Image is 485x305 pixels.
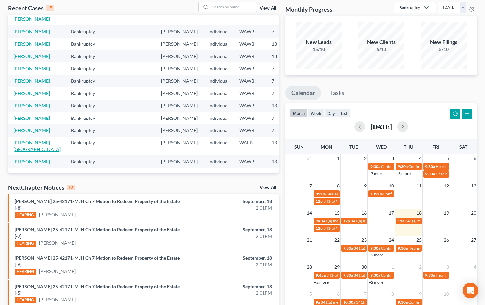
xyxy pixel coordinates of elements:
td: Bankruptcy [66,62,107,75]
div: 2:01PM [191,205,272,211]
td: Bankruptcy [66,137,107,155]
a: +2 more [369,280,383,285]
span: 9:30a [370,273,380,278]
td: Bankruptcy [66,50,107,62]
span: 341(a) meeting for [PERSON_NAME] [321,300,384,305]
a: View All [260,186,276,190]
span: Fri [432,144,439,150]
span: 10 [388,182,395,190]
span: 27 [470,236,477,244]
td: 7 [266,25,300,38]
span: 5 [309,290,313,298]
span: 341(a) meeting for [PERSON_NAME] & [PERSON_NAME] [326,191,425,196]
button: month [290,109,308,118]
span: 13 [470,182,477,190]
span: 9:30a [425,171,435,176]
span: 8 [391,290,395,298]
span: 341(a) meeting for [PERSON_NAME] [351,219,415,223]
span: Mon [321,144,332,150]
span: Thu [404,144,413,150]
td: [PERSON_NAME] [156,124,203,136]
td: 7 [266,112,300,124]
span: 2 [418,263,422,271]
span: 1 [336,154,340,162]
span: 25 [416,236,422,244]
a: [PERSON_NAME] 25-42171-MJH Ch 7 Motion to Redeem Property of the Estate [-6] [15,255,180,267]
span: 9a [316,300,320,305]
a: [PERSON_NAME] [13,159,50,164]
span: 10:30a [343,300,355,305]
td: Bankruptcy [66,25,107,38]
span: 9 [418,290,422,298]
span: 19 [443,209,450,217]
span: 9:30a [425,164,435,169]
td: Individual [203,137,234,155]
div: HEARING [15,212,36,218]
span: 8 [336,182,340,190]
td: Individual [203,50,234,62]
span: 4 [473,263,477,271]
span: 9:30a [425,273,435,278]
a: [PERSON_NAME] 25-42171-MJH Ch 7 Motion to Redeem Property of the Estate [-7] [15,227,180,239]
td: WAWB [234,75,266,87]
span: 12 [443,182,450,190]
a: [PERSON_NAME] [13,41,50,47]
button: list [338,109,350,118]
span: 20 [470,209,477,217]
td: Individual [203,38,234,50]
h2: [DATE] [370,123,392,130]
span: 14 [306,209,313,217]
span: 341(a) Meeting for [PERSON_NAME] & [PERSON_NAME] [326,273,425,278]
span: Confirmation Hearing for [PERSON_NAME] [383,191,459,196]
span: Sun [294,144,304,150]
span: 12p [343,219,350,223]
span: 341(a) meeting for [PERSON_NAME] [354,246,418,251]
td: WAEB [234,137,266,155]
span: 9:30a [398,300,408,305]
span: 3 [391,154,395,162]
span: 10:30a [370,191,383,196]
a: [PERSON_NAME] [13,90,50,96]
td: [PERSON_NAME] [156,137,203,155]
a: [PERSON_NAME] [13,66,50,71]
a: +7 more [369,171,383,176]
td: Individual [203,7,234,25]
span: 21 [306,236,313,244]
span: 16 [361,209,367,217]
div: New Clients [358,38,404,46]
div: 10 [67,185,75,190]
div: 15/10 [296,46,342,52]
a: View All [260,6,276,11]
td: Individual [203,62,234,75]
td: [PERSON_NAME] [156,155,203,168]
div: 5/10 [421,46,467,52]
span: Wed [376,144,387,150]
div: HEARING [15,241,36,247]
span: 12p [316,199,323,204]
td: [PERSON_NAME] [156,112,203,124]
span: 10 [443,290,450,298]
td: Individual [203,87,234,99]
span: 9a [316,219,320,223]
span: 22 [334,236,340,244]
div: 15 [46,5,54,11]
span: Confirmation hearing for [PERSON_NAME] [408,300,483,305]
a: [PERSON_NAME] [13,29,50,34]
span: 31 [306,154,313,162]
td: Bankruptcy [66,155,107,168]
a: [PERSON_NAME] [39,296,76,303]
td: WAWB [234,50,266,62]
td: WAWB [234,62,266,75]
span: 28 [306,263,313,271]
div: HEARING [15,297,36,303]
div: Recent Cases [8,4,54,12]
td: [PERSON_NAME] [156,38,203,50]
a: [PERSON_NAME] [13,127,50,133]
a: +3 more [396,171,411,176]
a: [PERSON_NAME] 25-42171-MJH Ch 7 Motion to Redeem Property of the Estate [-5] [15,284,180,296]
td: [PERSON_NAME] [156,25,203,38]
span: Sat [459,144,467,150]
div: New Filings [421,38,467,46]
span: 1 [391,263,395,271]
a: +2 more [369,253,383,257]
